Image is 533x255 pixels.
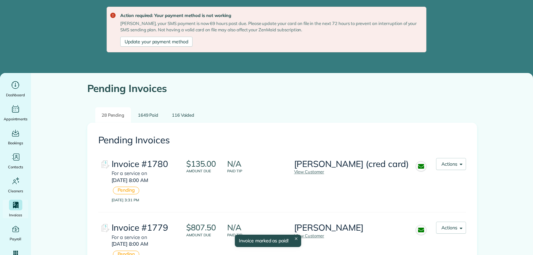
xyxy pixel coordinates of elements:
small: Paid Tip [227,168,294,174]
strong: Action required: Your payment method is not working [120,12,421,19]
a: Dashboard [3,80,28,98]
a: 116 Voided [166,107,201,123]
button: Actions [436,158,466,170]
span: Appointments [4,116,28,122]
a: Payroll [3,224,28,242]
img: Invoice #1779 [98,222,112,235]
div: For a service on [112,169,175,177]
div: Pending [113,187,140,194]
a: Contacts [3,152,28,170]
a: 28 Pending [95,107,131,123]
p: $135.00 [186,159,216,168]
p: N/A [227,223,242,232]
small: Amount due [186,232,219,238]
a: View Customer [294,233,324,238]
span: Bookings [8,140,23,146]
span: Cleaners [8,188,23,194]
a: Invoices [3,200,28,218]
a: Appointments [3,104,28,122]
div: [DATE] 8:00 AM [112,177,175,187]
p: N/A [227,159,242,168]
button: Actions [436,222,466,234]
a: Cleaners [3,176,28,194]
span: Payroll [10,236,22,242]
div: Invoice #1779 [112,223,175,233]
a: 1649 Paid [132,107,165,123]
div: [PERSON_NAME], your SMS payment is now 69 hours past due. Please update your card on file in the ... [120,20,421,33]
span: Contacts [8,164,23,170]
small: Amount due [186,168,219,174]
span: Invoices [9,212,22,218]
div: [DATE] 8:00 AM [112,241,175,250]
div: For a service on [112,233,175,241]
div: Invoice #1780 [112,159,175,169]
a: Update your payment method [120,37,193,47]
a: View Customer [294,169,324,174]
small: Paid Tip [227,232,294,238]
p: $807.50 [186,223,216,232]
small: [DATE] 3:31 PM [112,197,179,203]
h3: [PERSON_NAME] (cred card) [294,159,409,169]
h3: [PERSON_NAME] [294,223,364,233]
a: Bookings [3,128,28,146]
h1: Pending Invoices [87,83,477,94]
h2: Pending Invoices [98,135,466,145]
div: Invoice marked as paid! [235,235,301,247]
img: Invoice #1780 [98,158,112,171]
span: Dashboard [6,92,25,98]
